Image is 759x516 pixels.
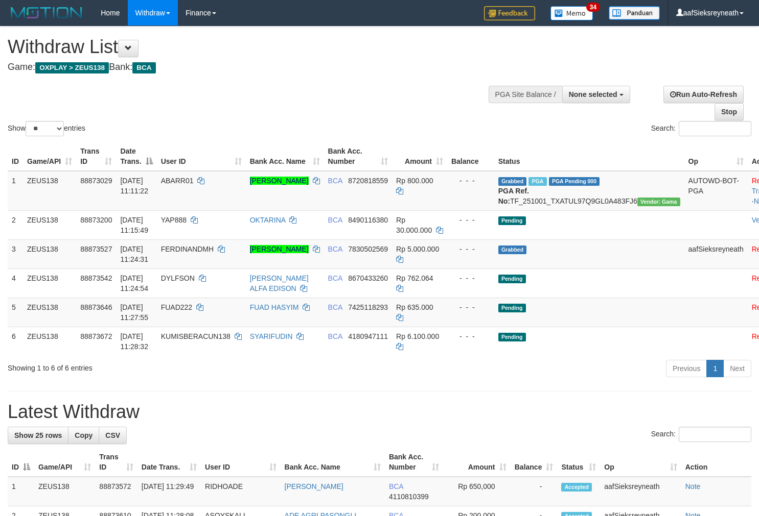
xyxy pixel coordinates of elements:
[685,482,701,490] a: Note
[250,274,309,292] a: [PERSON_NAME] ALFA EDISON
[80,245,112,253] span: 88873527
[80,303,112,311] span: 88873646
[161,303,192,311] span: FUAD222
[561,483,592,492] span: Accepted
[246,142,324,171] th: Bank Acc. Name: activate to sort column ascending
[132,62,155,73] span: BCA
[498,275,526,283] span: Pending
[681,448,751,477] th: Action
[8,171,23,211] td: 1
[80,332,112,340] span: 88873672
[34,448,95,477] th: Game/API: activate to sort column ascending
[8,427,68,444] a: Show 25 rows
[324,142,393,171] th: Bank Acc. Number: activate to sort column ascending
[80,274,112,282] span: 88873542
[8,402,751,422] h1: Latest Withdraw
[120,216,148,234] span: [DATE] 11:15:49
[23,268,76,298] td: ZEUS138
[328,274,342,282] span: BCA
[451,244,490,254] div: - - -
[396,274,433,282] span: Rp 762.064
[723,360,751,377] a: Next
[250,332,293,340] a: SYARIFUDIN
[348,216,388,224] span: Copy 8490116380 to clipboard
[651,427,751,442] label: Search:
[26,121,64,136] select: Showentries
[8,5,85,20] img: MOTION_logo.png
[396,332,439,340] span: Rp 6.100.000
[120,177,148,195] span: [DATE] 11:11:22
[80,216,112,224] span: 88873200
[120,332,148,351] span: [DATE] 11:28:32
[637,198,680,206] span: Vendor URL: https://trx31.1velocity.biz
[684,171,748,211] td: AUTOWD-BOT-PGA
[679,427,751,442] input: Search:
[8,268,23,298] td: 4
[389,493,429,501] span: Copy 4110810399 to clipboard
[34,477,95,506] td: ZEUS138
[706,360,724,377] a: 1
[8,359,309,373] div: Showing 1 to 6 of 6 entries
[600,477,681,506] td: aafSieksreyneath
[348,245,388,253] span: Copy 7830502569 to clipboard
[23,210,76,239] td: ZEUS138
[281,448,385,477] th: Bank Acc. Name: activate to sort column ascending
[498,187,529,205] b: PGA Ref. No:
[684,239,748,268] td: aafSieksreyneath
[396,177,433,185] span: Rp 800.000
[8,142,23,171] th: ID
[14,431,62,439] span: Show 25 rows
[511,477,558,506] td: -
[80,177,112,185] span: 88873029
[8,298,23,327] td: 5
[157,142,246,171] th: User ID: activate to sort column ascending
[99,427,127,444] a: CSV
[23,142,76,171] th: Game/API: activate to sort column ascending
[8,327,23,356] td: 6
[95,477,137,506] td: 88873572
[120,303,148,322] span: [DATE] 11:27:55
[498,245,527,254] span: Grabbed
[328,177,342,185] span: BCA
[8,121,85,136] label: Show entries
[23,239,76,268] td: ZEUS138
[201,448,281,477] th: User ID: activate to sort column ascending
[586,3,600,12] span: 34
[600,448,681,477] th: Op: activate to sort column ascending
[201,477,281,506] td: RIDHOADE
[8,239,23,268] td: 3
[95,448,137,477] th: Trans ID: activate to sort column ascending
[23,298,76,327] td: ZEUS138
[161,177,194,185] span: ABARR01
[161,274,195,282] span: DYLFSON
[8,477,34,506] td: 1
[494,171,684,211] td: TF_251001_TXATUL97Q9GL0A483FJ6
[328,245,342,253] span: BCA
[549,177,600,186] span: PGA Pending
[451,331,490,341] div: - - -
[550,6,593,20] img: Button%20Memo.svg
[651,121,751,136] label: Search:
[348,177,388,185] span: Copy 8720818559 to clipboard
[328,216,342,224] span: BCA
[715,103,744,120] a: Stop
[396,216,432,234] span: Rp 30.000.000
[161,245,214,253] span: FERDINANDMH
[528,177,546,186] span: Marked by aafnoeunsreypich
[348,274,388,282] span: Copy 8670433260 to clipboard
[489,86,562,103] div: PGA Site Balance /
[562,86,630,103] button: None selected
[451,215,490,225] div: - - -
[137,477,201,506] td: [DATE] 11:29:49
[451,273,490,283] div: - - -
[443,477,511,506] td: Rp 650,000
[8,37,496,57] h1: Withdraw List
[557,448,600,477] th: Status: activate to sort column ascending
[35,62,109,73] span: OXPLAY > ZEUS138
[663,86,744,103] a: Run Auto-Refresh
[498,216,526,225] span: Pending
[498,304,526,312] span: Pending
[451,302,490,312] div: - - -
[8,448,34,477] th: ID: activate to sort column descending
[23,327,76,356] td: ZEUS138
